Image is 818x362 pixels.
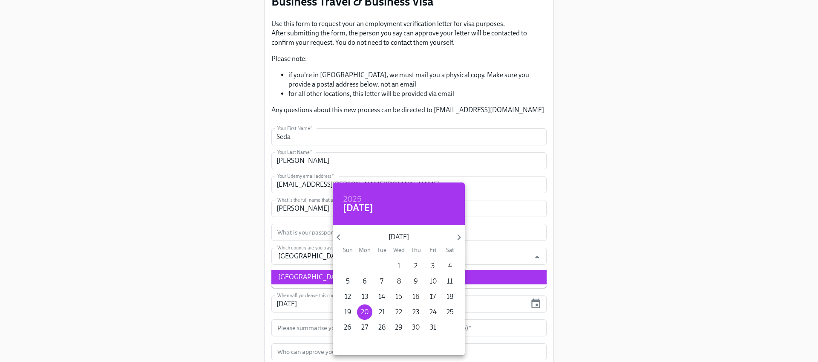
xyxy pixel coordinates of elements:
p: 1 [397,261,400,271]
p: 31 [430,323,436,332]
span: Fri [425,246,441,254]
button: 19 [340,304,355,320]
p: 5 [346,277,350,286]
span: Tue [374,246,389,254]
button: 27 [357,320,372,335]
button: 15 [391,289,406,304]
p: 10 [429,277,437,286]
p: 4 [448,261,452,271]
button: 5 [340,274,355,289]
span: Thu [408,246,423,254]
p: 29 [395,323,403,332]
span: Sun [340,246,355,254]
button: 6 [357,274,372,289]
p: 2 [414,261,418,271]
p: 11 [447,277,453,286]
p: 13 [362,292,368,301]
h6: 2025 [343,193,362,206]
button: 20 [357,304,372,320]
button: 1 [391,258,406,274]
button: 29 [391,320,406,335]
p: 19 [344,307,351,317]
p: 17 [430,292,436,301]
p: 28 [378,323,386,332]
p: 30 [412,323,420,332]
button: 2 [408,258,423,274]
button: 2025 [343,195,362,204]
p: 18 [446,292,453,301]
p: 8 [397,277,401,286]
button: 18 [442,289,458,304]
p: 6 [363,277,367,286]
button: 13 [357,289,372,304]
button: 28 [374,320,389,335]
p: 16 [412,292,420,301]
p: 14 [378,292,385,301]
p: 15 [395,292,402,301]
button: 14 [374,289,389,304]
h4: [DATE] [343,202,373,214]
button: 21 [374,304,389,320]
p: [DATE] [344,232,453,242]
p: 20 [361,307,369,317]
p: 7 [380,277,383,286]
p: 12 [345,292,351,301]
p: 24 [429,307,437,317]
span: Wed [391,246,406,254]
button: 4 [442,258,458,274]
p: 27 [361,323,368,332]
button: 8 [391,274,406,289]
span: Sat [442,246,458,254]
button: 3 [425,258,441,274]
button: 26 [340,320,355,335]
span: Mon [357,246,372,254]
button: 22 [391,304,406,320]
p: 26 [344,323,351,332]
button: 30 [408,320,423,335]
p: 21 [379,307,385,317]
button: 7 [374,274,389,289]
button: 10 [425,274,441,289]
p: 22 [395,307,402,317]
button: [DATE] [343,204,373,212]
button: 12 [340,289,355,304]
button: 17 [425,289,441,304]
button: 31 [425,320,441,335]
button: 25 [442,304,458,320]
button: 16 [408,289,423,304]
p: 23 [412,307,419,317]
button: 23 [408,304,423,320]
button: 9 [408,274,423,289]
p: 25 [446,307,454,317]
button: 24 [425,304,441,320]
p: 3 [431,261,435,271]
button: 11 [442,274,458,289]
p: 9 [414,277,418,286]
